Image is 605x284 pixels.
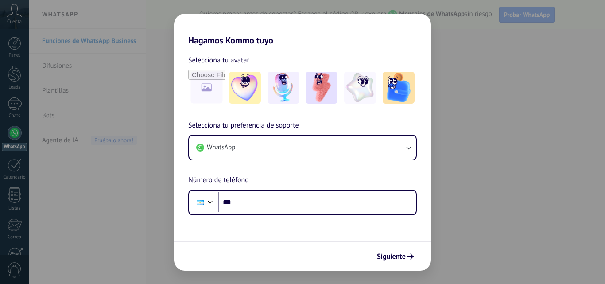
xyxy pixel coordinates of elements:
[189,136,416,160] button: WhatsApp
[174,14,431,46] h2: Hagamos Kommo tuyo
[188,175,249,186] span: Número de teléfono
[192,193,209,212] div: Argentina: + 54
[344,72,376,104] img: -4.jpeg
[188,54,249,66] span: Selecciona tu avatar
[207,143,235,152] span: WhatsApp
[383,72,415,104] img: -5.jpeg
[229,72,261,104] img: -1.jpeg
[306,72,337,104] img: -3.jpeg
[188,120,299,132] span: Selecciona tu preferencia de soporte
[268,72,299,104] img: -2.jpeg
[373,249,418,264] button: Siguiente
[377,253,406,260] span: Siguiente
